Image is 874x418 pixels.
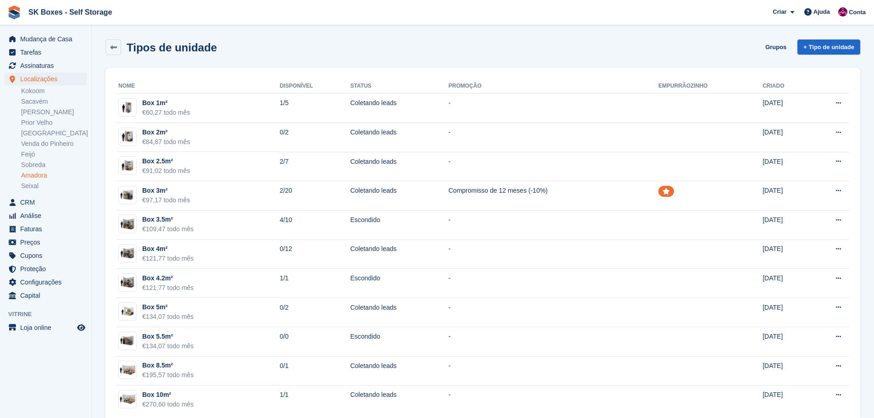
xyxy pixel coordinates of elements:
td: - [448,298,658,327]
a: [PERSON_NAME] [21,108,87,117]
td: [DATE] [763,123,808,152]
th: Nome [117,79,280,94]
img: 100-sqft-unit.jpg [119,393,136,406]
div: €270,60 todo mês [142,400,194,409]
a: [GEOGRAPHIC_DATA] [21,129,87,138]
img: 25-sqft-unit.jpg [119,159,136,173]
img: 40-sqft-unit.jpg [119,217,136,231]
td: Coletando leads [350,357,448,386]
td: [DATE] [763,94,808,123]
span: Conta [849,8,866,17]
td: 0/0 [280,327,351,357]
a: menu [5,72,87,85]
span: Loja online [20,321,75,334]
td: 2/7 [280,152,351,181]
span: Tarefas [20,46,75,59]
div: €109,47 todo mês [142,224,194,234]
div: €97,17 todo mês [142,195,190,205]
div: €91,02 todo mês [142,166,190,176]
div: €121,77 todo mês [142,283,194,293]
span: Análise [20,209,75,222]
a: menu [5,223,87,235]
div: Box 4.2m² [142,273,194,283]
div: Box 3.5m² [142,215,194,224]
a: menu [5,276,87,289]
td: [DATE] [763,211,808,240]
a: Kokoom [21,87,87,95]
a: menu [5,236,87,249]
a: Seixal [21,182,87,190]
div: €134,07 todo mês [142,341,194,351]
div: Box 1m² [142,98,190,108]
td: Coletando leads [350,298,448,327]
a: menu [5,262,87,275]
span: Preços [20,236,75,249]
img: 50-sqft-unit.jpg [119,305,136,318]
th: Status [350,79,448,94]
div: Box 2m² [142,128,190,137]
div: €195,57 todo mês [142,370,194,380]
td: Coletando leads [350,94,448,123]
td: - [448,123,658,152]
td: [DATE] [763,181,808,211]
div: Box 5m² [142,302,194,312]
a: Venda do Pinheiro [21,139,87,148]
td: [DATE] [763,269,808,298]
a: menu [5,289,87,302]
td: 2/20 [280,181,351,211]
td: Escondido [350,269,448,298]
div: €121,77 todo mês [142,254,194,263]
div: Box 5.5m² [142,332,194,341]
a: Loja de pré-visualização [76,322,87,333]
img: 10-sqft-unit.jpg [119,101,136,114]
td: Coletando leads [350,152,448,181]
a: Feijó [21,150,87,159]
div: Box 2.5m² [142,156,190,166]
td: Coletando leads [350,181,448,211]
td: 1/5 [280,94,351,123]
div: €60,27 todo mês [142,108,190,117]
div: Box 8.5m² [142,361,194,370]
span: Capital [20,289,75,302]
div: Box 10m² [142,390,194,400]
h2: Tipos de unidade [127,41,217,54]
div: Box 4m² [142,244,194,254]
td: Coletando leads [350,385,448,414]
td: [DATE] [763,385,808,414]
div: Box 3m² [142,186,190,195]
a: menu [5,196,87,209]
span: Assinaturas [20,59,75,72]
a: Grupos [762,39,790,55]
a: SK Boxes - Self Storage [25,5,116,20]
img: 20-sqft-unit.jpg [119,130,136,143]
td: - [448,357,658,386]
td: [DATE] [763,240,808,269]
img: 32-sqft-unit.jpg [119,189,136,202]
a: Sacavém [21,97,87,106]
td: - [448,327,658,357]
th: Empurrãozinho [658,79,763,94]
a: menu [5,249,87,262]
span: CRM [20,196,75,209]
a: Prior Velho [21,118,87,127]
img: stora-icon-8386f47178a22dfd0bd8f6a31ec36ba5ce8667c1dd55bd0f319d3a0aa187defe.svg [7,6,21,19]
td: Escondido [350,327,448,357]
td: 0/2 [280,298,351,327]
td: [DATE] [763,327,808,357]
td: Coletando leads [350,240,448,269]
td: 1/1 [280,269,351,298]
td: - [448,385,658,414]
div: €84,87 todo mês [142,137,190,147]
td: - [448,240,658,269]
a: Amadora [21,171,87,180]
img: 100-sqft-unit.jpg [119,363,136,377]
td: - [448,211,658,240]
a: menu [5,321,87,334]
span: Faturas [20,223,75,235]
span: Localizações [20,72,75,85]
a: + Tipo de unidade [797,39,860,55]
th: Disponível [280,79,351,94]
td: 0/2 [280,123,351,152]
th: Criado [763,79,808,94]
a: menu [5,59,87,72]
